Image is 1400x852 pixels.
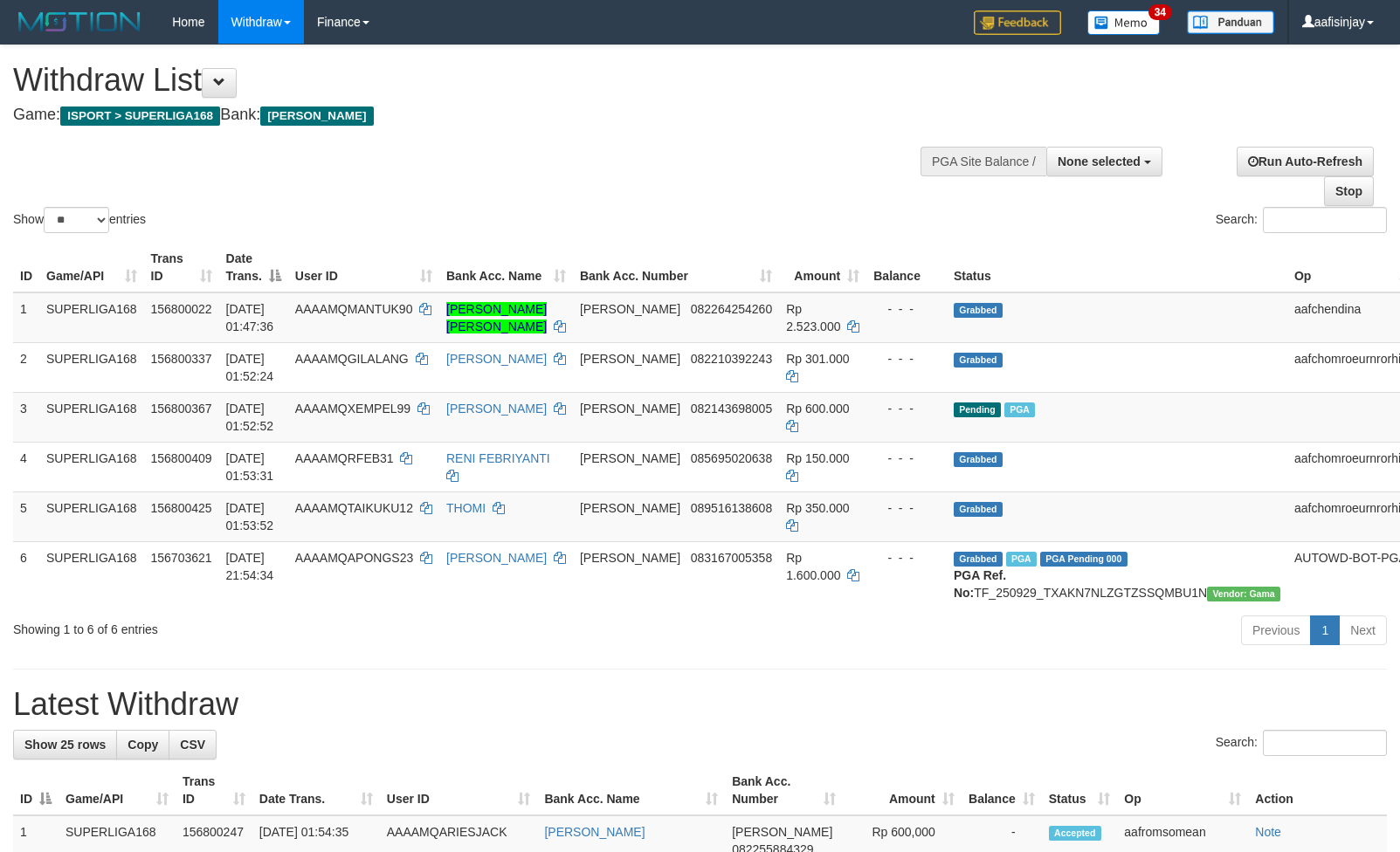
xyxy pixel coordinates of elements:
[39,541,144,608] td: SUPERLIGA168
[732,825,832,839] span: [PERSON_NAME]
[954,402,1001,417] span: Pending
[725,766,843,815] th: Bank Acc. Number: activate to sort column ascending
[947,243,1287,292] th: Status
[954,452,1003,467] span: Grabbed
[1216,730,1387,756] label: Search:
[176,766,252,815] th: Trans ID: activate to sort column ascending
[13,9,146,35] img: MOTION_logo.png
[226,302,274,333] span: [DATE] 01:47:36
[295,501,413,515] span: AAAAMQTAIKUKU12
[873,499,940,517] div: - - -
[691,501,772,515] span: Copy 089516138608 to clipboard
[1324,176,1374,206] a: Stop
[13,730,117,759] a: Show 25 rows
[947,541,1287,608] td: TF_250929_TXAKN7NLZGTZSSQMBU1N
[580,352,680,366] span: [PERSON_NAME]
[180,738,205,752] span: CSV
[580,451,680,465] span: [PERSON_NAME]
[786,402,849,416] span: Rp 600.000
[873,300,940,318] div: - - -
[1248,766,1387,815] th: Action
[13,207,146,233] label: Show entries
[128,738,158,752] span: Copy
[1187,10,1274,34] img: panduan.png
[873,450,940,467] div: - - -
[446,302,547,333] a: [PERSON_NAME] [PERSON_NAME]
[13,541,39,608] td: 6
[573,243,779,292] th: Bank Acc. Number: activate to sort column ascending
[226,352,274,383] span: [DATE] 01:52:24
[544,825,645,839] a: [PERSON_NAME]
[446,501,486,515] a: THOMI
[151,402,212,416] span: 156800367
[446,352,547,366] a: [PERSON_NAME]
[873,350,940,368] div: - - -
[1006,552,1037,567] span: Marked by aafchhiseyha
[580,402,680,416] span: [PERSON_NAME]
[954,502,1003,517] span: Grabbed
[1237,147,1374,176] a: Run Auto-Refresh
[1087,10,1161,35] img: Button%20Memo.svg
[691,352,772,366] span: Copy 082210392243 to clipboard
[779,243,866,292] th: Amount: activate to sort column ascending
[1207,587,1280,601] span: Vendor URL: https://trx31.1velocity.biz
[1040,552,1128,567] span: PGA Pending
[954,353,1003,368] span: Grabbed
[13,491,39,541] td: 5
[13,342,39,392] td: 2
[446,451,550,465] a: RENI FEBRIYANTI
[1255,825,1281,839] a: Note
[226,402,274,433] span: [DATE] 01:52:52
[295,302,413,316] span: AAAAMQMANTUK90
[1310,615,1340,645] a: 1
[962,766,1042,815] th: Balance: activate to sort column ascending
[1216,207,1387,233] label: Search:
[1117,766,1248,815] th: Op: activate to sort column ascending
[219,243,288,292] th: Date Trans.: activate to sort column descending
[1241,615,1311,645] a: Previous
[786,352,849,366] span: Rp 301.000
[44,207,109,233] select: Showentries
[226,451,274,483] span: [DATE] 01:53:31
[786,551,840,582] span: Rp 1.600.000
[380,766,538,815] th: User ID: activate to sort column ascending
[39,442,144,491] td: SUPERLIGA168
[954,552,1003,567] span: Grabbed
[786,451,849,465] span: Rp 150.000
[169,730,217,759] a: CSV
[39,292,144,343] td: SUPERLIGA168
[954,303,1003,318] span: Grabbed
[295,551,413,565] span: AAAAMQAPONGS23
[691,451,772,465] span: Copy 085695020638 to clipboard
[691,302,772,316] span: Copy 082264254260 to clipboard
[288,243,439,292] th: User ID: activate to sort column ascending
[151,451,212,465] span: 156800409
[873,400,940,417] div: - - -
[1339,615,1387,645] a: Next
[1049,826,1101,841] span: Accepted
[691,551,772,565] span: Copy 083167005358 to clipboard
[1004,402,1035,417] span: Marked by aafromsomean
[13,106,916,124] h4: Game: Bank:
[39,392,144,442] td: SUPERLIGA168
[13,766,59,815] th: ID: activate to sort column descending
[691,402,772,416] span: Copy 082143698005 to clipboard
[295,352,409,366] span: AAAAMQGILALANG
[295,402,410,416] span: AAAAMQXEMPEL99
[580,501,680,515] span: [PERSON_NAME]
[151,551,212,565] span: 156703621
[39,342,144,392] td: SUPERLIGA168
[537,766,725,815] th: Bank Acc. Name: activate to sort column ascending
[226,501,274,532] span: [DATE] 01:53:52
[446,402,547,416] a: [PERSON_NAME]
[252,766,380,815] th: Date Trans.: activate to sort column ascending
[39,491,144,541] td: SUPERLIGA168
[786,501,849,515] span: Rp 350.000
[446,551,547,565] a: [PERSON_NAME]
[1042,766,1118,815] th: Status: activate to sort column ascending
[13,614,570,638] div: Showing 1 to 6 of 6 entries
[24,738,106,752] span: Show 25 rows
[295,451,394,465] span: AAAAMQRFEB31
[786,302,840,333] span: Rp 2.523.000
[954,568,1006,600] b: PGA Ref. No:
